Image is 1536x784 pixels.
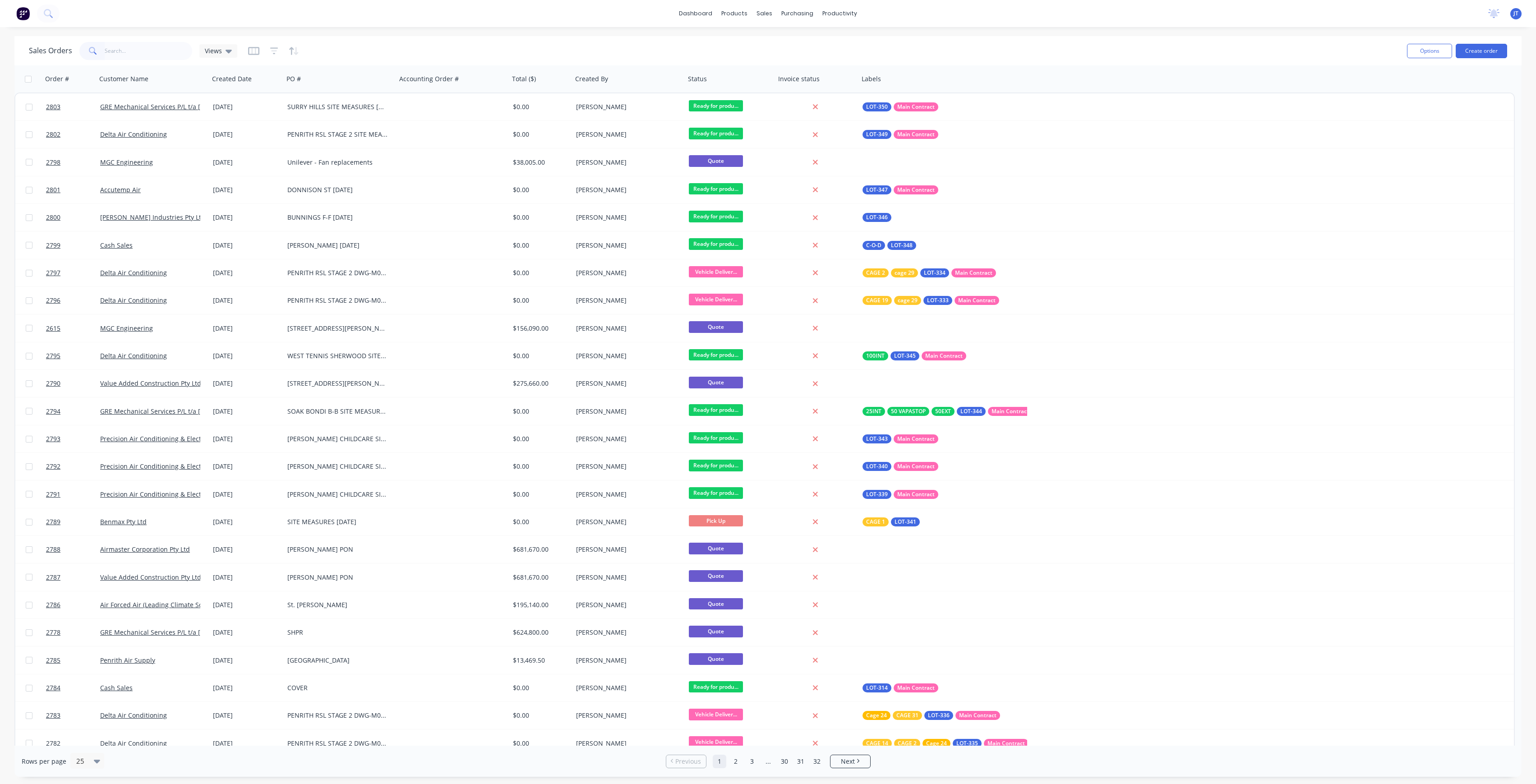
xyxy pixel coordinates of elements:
span: Main Contract [958,296,996,305]
a: Delta Air Conditioning [100,296,167,304]
span: Main Contract [897,102,935,111]
div: [PERSON_NAME] [576,102,676,111]
div: Order # [45,74,69,83]
div: [PERSON_NAME] [576,268,676,277]
span: LOT-349 [866,130,888,139]
div: $0.00 [513,490,566,499]
a: Next page [830,757,870,766]
div: $38,005.00 [513,158,566,167]
div: [DATE] [213,296,280,305]
a: Delta Air Conditioning [100,130,167,138]
div: [PERSON_NAME] [576,545,676,554]
div: $0.00 [513,130,566,139]
div: [DATE] [213,324,280,333]
div: Unilever - Fan replacements [287,158,387,167]
div: [GEOGRAPHIC_DATA] [287,656,387,665]
div: [DATE] [213,241,280,250]
div: Invoice status [778,74,820,83]
div: [PERSON_NAME] [576,462,676,471]
span: Vehicle Deliver... [689,266,743,277]
div: $0.00 [513,683,566,692]
span: 2778 [46,628,60,637]
div: $0.00 [513,351,566,360]
span: Main Contract [987,739,1025,748]
div: $0.00 [513,102,566,111]
span: LOT-336 [928,711,950,720]
div: [DATE] [213,711,280,720]
span: Quote [689,626,743,637]
button: CAGE 1LOT-341 [863,517,920,526]
div: [DATE] [213,268,280,277]
a: Delta Air Conditioning [100,351,167,360]
button: CAGE 19cage 29LOT-333Main Contract [863,296,999,305]
div: $0.00 [513,241,566,250]
a: Precision Air Conditioning & Electrical Pty Ltd [100,462,236,470]
span: LOT-340 [866,462,888,471]
span: Ready for produ... [689,183,743,194]
span: LOT-341 [895,517,916,526]
div: $0.00 [513,185,566,194]
a: Precision Air Conditioning & Electrical Pty Ltd [100,490,236,498]
div: [PERSON_NAME] [576,739,676,748]
button: LOT-350Main Contract [863,102,938,111]
div: PO # [286,74,301,83]
div: SHPR [287,628,387,637]
a: GRE Mechanical Services P/L t/a [PERSON_NAME] & [PERSON_NAME] [100,102,307,111]
a: Value Added Construction Pty Ltd [100,573,201,581]
div: Created By [575,74,608,83]
div: $275,660.00 [513,379,566,388]
span: Cage 24 [866,711,887,720]
a: Page 2 [729,755,743,768]
span: JT [1513,9,1518,18]
div: [PERSON_NAME] [576,241,676,250]
div: PENRITH RSL STAGE 2 DWG-M01 REV-8 RUN B - RUN C [287,296,387,305]
button: CAGE 2cage 29LOT-334Main Contract [863,268,996,277]
div: [PERSON_NAME] [576,628,676,637]
div: COVER [287,683,387,692]
div: $624,800.00 [513,628,566,637]
span: Ready for produ... [689,460,743,471]
ul: Pagination [662,755,874,768]
a: 2615 [46,315,100,342]
span: Quote [689,155,743,166]
div: [PERSON_NAME] [576,296,676,305]
span: Main Contract [959,711,996,720]
span: LOT-333 [927,296,949,305]
div: Labels [862,74,881,83]
span: 50EXT [935,407,951,416]
a: 2783 [46,702,100,729]
span: Previous [675,757,701,766]
div: [PERSON_NAME] [576,490,676,499]
a: Airmaster Corporation Pty Ltd [100,545,190,553]
div: [PERSON_NAME] [576,656,676,665]
a: Cash Sales [100,241,133,249]
span: Ready for produ... [689,349,743,360]
div: Customer Name [99,74,148,83]
button: LOT-347Main Contract [863,185,938,194]
a: GRE Mechanical Services P/L t/a [PERSON_NAME] & [PERSON_NAME] [100,628,307,636]
div: [PERSON_NAME] [576,573,676,582]
span: Views [205,46,222,55]
span: 2791 [46,490,60,499]
div: $0.00 [513,462,566,471]
a: Page 31 [794,755,807,768]
div: SOAK BONDI B-B SITE MEASURES [DATE] [287,407,387,416]
span: Vehicle Deliver... [689,709,743,720]
span: cage 29 [898,296,918,305]
div: [DATE] [213,490,280,499]
button: LOT-346 [863,213,891,222]
a: 2802 [46,121,100,148]
span: Vehicle Deliver... [689,294,743,305]
div: PENRITH RSL STAGE 2 DWG-M01 REV-8 RUN A [287,739,387,748]
button: Create order [1456,44,1507,58]
span: Ready for produ... [689,128,743,139]
div: purchasing [777,7,818,20]
div: PENRITH RSL STAGE 2 SITE MEASURE BARRELS [287,130,387,139]
span: Pick Up [689,515,743,526]
div: [PERSON_NAME] [576,324,676,333]
div: [PERSON_NAME] [576,434,676,443]
a: Page 30 [778,755,791,768]
button: Cage 24CAGE 31LOT-336Main Contract [863,711,1000,720]
img: Factory [16,7,30,20]
span: CAGE 19 [866,296,888,305]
